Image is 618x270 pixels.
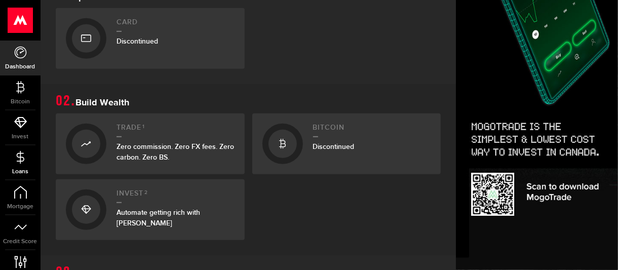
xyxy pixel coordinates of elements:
[117,124,235,137] h2: Trade
[117,189,235,203] h2: Invest
[117,37,158,46] span: Discontinued
[142,124,145,130] sup: 1
[56,94,441,108] h1: Build Wealth
[117,208,200,227] span: Automate getting rich with [PERSON_NAME]
[56,8,245,69] a: CardDiscontinued
[117,142,234,162] span: Zero commission. Zero FX fees. Zero carbon. Zero BS.
[313,124,431,137] h2: Bitcoin
[252,113,441,174] a: BitcoinDiscontinued
[144,189,148,196] sup: 2
[56,179,245,240] a: Invest2Automate getting rich with [PERSON_NAME]
[117,18,235,32] h2: Card
[56,113,245,174] a: Trade1Zero commission. Zero FX fees. Zero carbon. Zero BS.
[313,142,355,151] span: Discontinued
